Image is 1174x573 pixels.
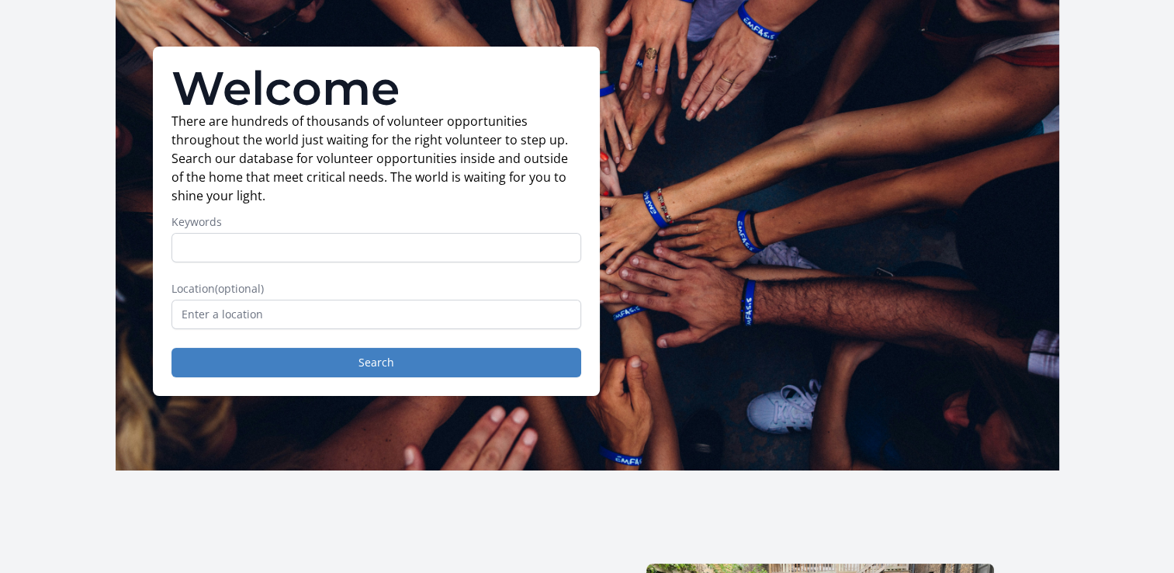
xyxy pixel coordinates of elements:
label: Location [171,281,581,297]
button: Search [171,348,581,377]
input: Enter a location [171,300,581,329]
p: There are hundreds of thousands of volunteer opportunities throughout the world just waiting for ... [171,112,581,205]
span: (optional) [215,281,264,296]
h1: Welcome [171,65,581,112]
label: Keywords [171,214,581,230]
